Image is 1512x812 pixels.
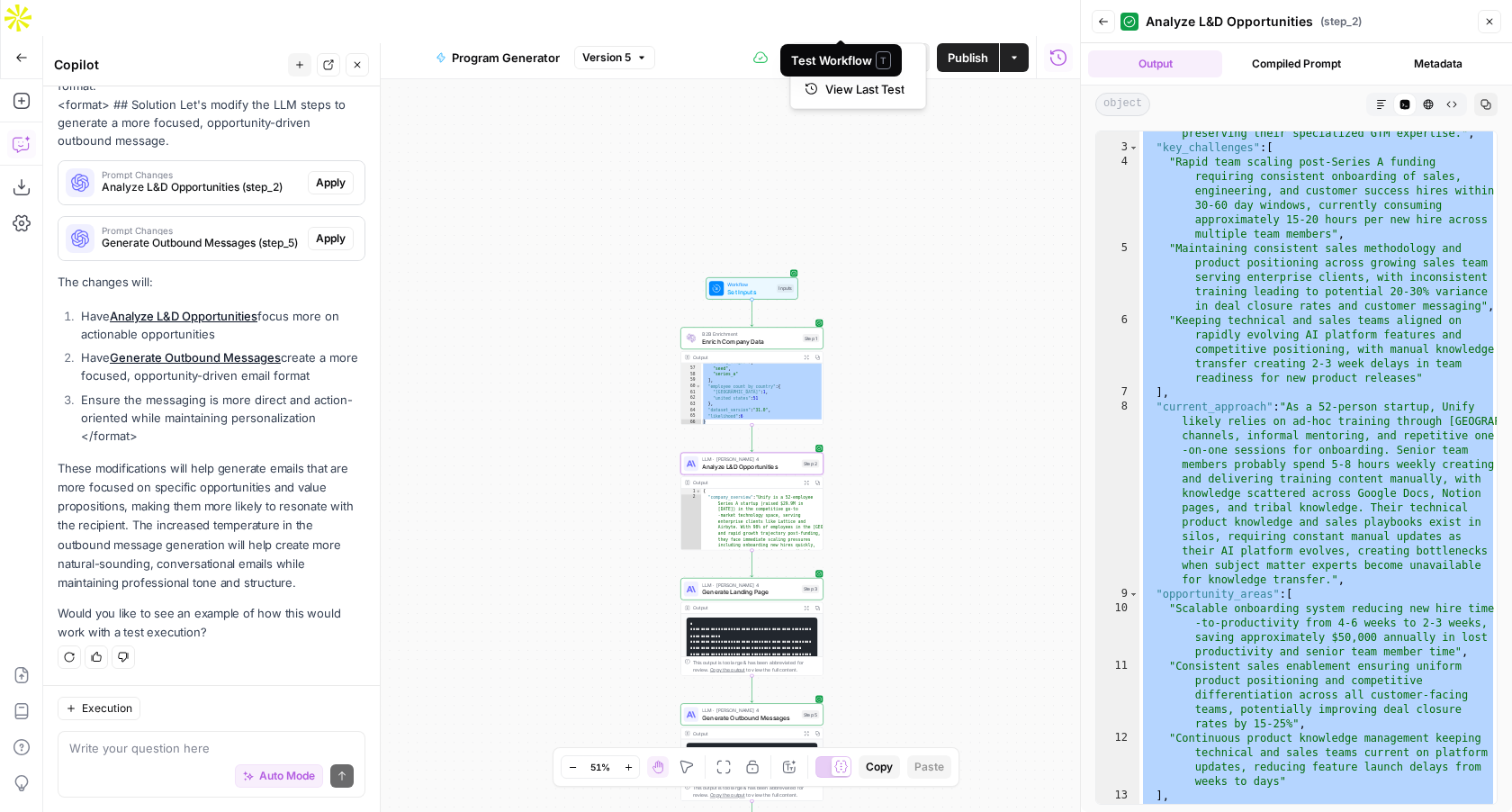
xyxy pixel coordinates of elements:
[681,390,702,396] div: 61
[693,659,819,673] div: This output is too large & has been abbreviated for review. to view the full content.
[681,383,702,390] div: 60
[751,300,753,327] g: Edge from start to step_1
[681,401,702,408] div: 63
[259,768,315,784] span: Auto Mode
[1096,731,1139,789] div: 12
[702,707,798,714] span: LLM · [PERSON_NAME] 4
[693,604,798,611] div: Output
[859,755,900,779] button: Copy
[1129,140,1138,155] span: Toggle code folding, rows 3 through 7
[866,759,893,775] span: Copy
[1096,140,1139,155] div: 3
[702,462,798,471] span: Analyze L&D Opportunities
[681,365,702,372] div: 57
[1129,587,1138,601] span: Toggle code folding, rows 9 through 13
[791,51,891,69] div: Test Workflow
[316,175,346,191] span: Apply
[937,43,999,72] button: Publish
[702,588,798,597] span: Generate Landing Page
[825,80,904,98] span: View Last Test
[696,489,701,495] span: Toggle code folding, rows 1 through 20
[1096,241,1139,313] div: 5
[681,489,702,495] div: 1
[1096,385,1139,400] div: 7
[710,667,745,672] span: Copy the output
[58,697,140,720] button: Execution
[102,226,301,235] span: Prompt Changes
[681,494,702,596] div: 2
[316,230,346,247] span: Apply
[1095,93,1150,116] span: object
[1371,50,1505,77] button: Metadata
[751,676,753,703] g: Edge from step_3 to step_5
[802,710,819,718] div: Step 5
[1146,13,1313,31] span: Analyze L&D Opportunities
[751,550,753,577] g: Edge from step_2 to step_3
[308,227,354,250] button: Apply
[102,235,301,251] span: Generate Outbound Messages (step_5)
[702,582,798,589] span: LLM · [PERSON_NAME] 4
[693,784,819,798] div: This output is too large & has been abbreviated for review. to view the full content.
[696,383,701,390] span: Toggle code folding, rows 60 through 63
[751,425,753,452] g: Edge from step_1 to step_2
[680,327,823,425] div: B2B EnrichmentEnrich Company DataStep 1Output "funding_stages":[ "seed", "series_a" ], "employee_...
[110,309,257,323] a: Analyze L&D Opportunities
[702,330,799,338] span: B2B Enrichment
[876,51,891,69] span: T
[681,377,702,383] div: 59
[235,764,323,788] button: Auto Mode
[693,479,798,486] div: Output
[1096,601,1139,659] div: 10
[948,49,988,67] span: Publish
[681,420,702,426] div: 66
[1096,400,1139,587] div: 8
[1088,50,1222,77] button: Output
[574,46,655,69] button: Version 5
[76,348,365,384] li: Have create a more focused, opportunity-driven email format
[308,171,354,194] button: Apply
[1320,14,1362,30] span: ( step_2 )
[452,49,560,67] span: Program Generator
[687,334,696,343] img: lpaqdqy7dn0qih3o8499dt77wl9d
[702,713,798,722] span: Generate Outbound Messages
[802,459,819,467] div: Step 2
[907,755,951,779] button: Paste
[702,456,798,463] span: LLM · [PERSON_NAME] 4
[777,284,794,293] div: Inputs
[681,408,702,414] div: 64
[590,760,610,774] span: 51%
[1096,659,1139,731] div: 11
[681,413,702,420] div: 65
[710,792,745,798] span: Copy the output
[803,334,819,342] div: Step 1
[582,50,631,66] span: Version 5
[1229,50,1363,77] button: Compiled Prompt
[425,43,571,72] button: Program Generator
[102,179,301,195] span: Analyze L&D Opportunities (step_2)
[1096,789,1139,803] div: 13
[693,729,798,736] div: Output
[58,604,365,642] p: Would you like to see an example of how this would work with a test execution?
[702,337,799,346] span: Enrich Company Data
[76,307,365,343] li: Have focus more on actionable opportunities
[680,277,823,300] div: WorkflowSet InputsInputs
[914,759,944,775] span: Paste
[693,354,798,361] div: Output
[1096,313,1139,385] div: 6
[82,700,132,717] span: Execution
[727,287,773,296] span: Set Inputs
[1096,587,1139,601] div: 9
[680,453,823,551] div: LLM · [PERSON_NAME] 4Analyze L&D OpportunitiesStep 2Output{ "company_overview":"Unify is a 52-emp...
[54,56,283,74] div: Copilot
[802,585,819,593] div: Step 3
[681,395,702,401] div: 62
[1096,155,1139,241] div: 4
[58,459,365,592] p: These modifications will help generate emails that are more focused on specific opportunities and...
[102,170,301,179] span: Prompt Changes
[58,273,365,292] p: The changes will:
[76,391,365,445] li: Ensure the messaging is more direct and action-oriented while maintaining personalization </format>
[110,350,281,365] a: Generate Outbound Messages
[681,372,702,378] div: 58
[727,281,773,288] span: Workflow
